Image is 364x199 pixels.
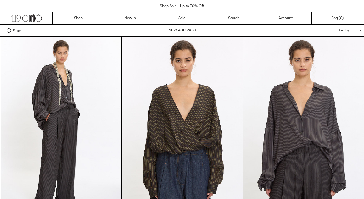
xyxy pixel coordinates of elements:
[156,12,208,24] a: Sale
[13,28,21,33] span: Filter
[312,12,364,24] a: Bag ()
[340,16,342,21] span: 0
[340,15,344,21] span: )
[301,25,357,36] div: Sort by
[160,4,204,9] a: Shop Sale - Up to 70% Off
[104,12,156,24] a: New In
[260,12,312,24] a: Account
[208,12,260,24] a: Search
[53,12,104,24] a: Shop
